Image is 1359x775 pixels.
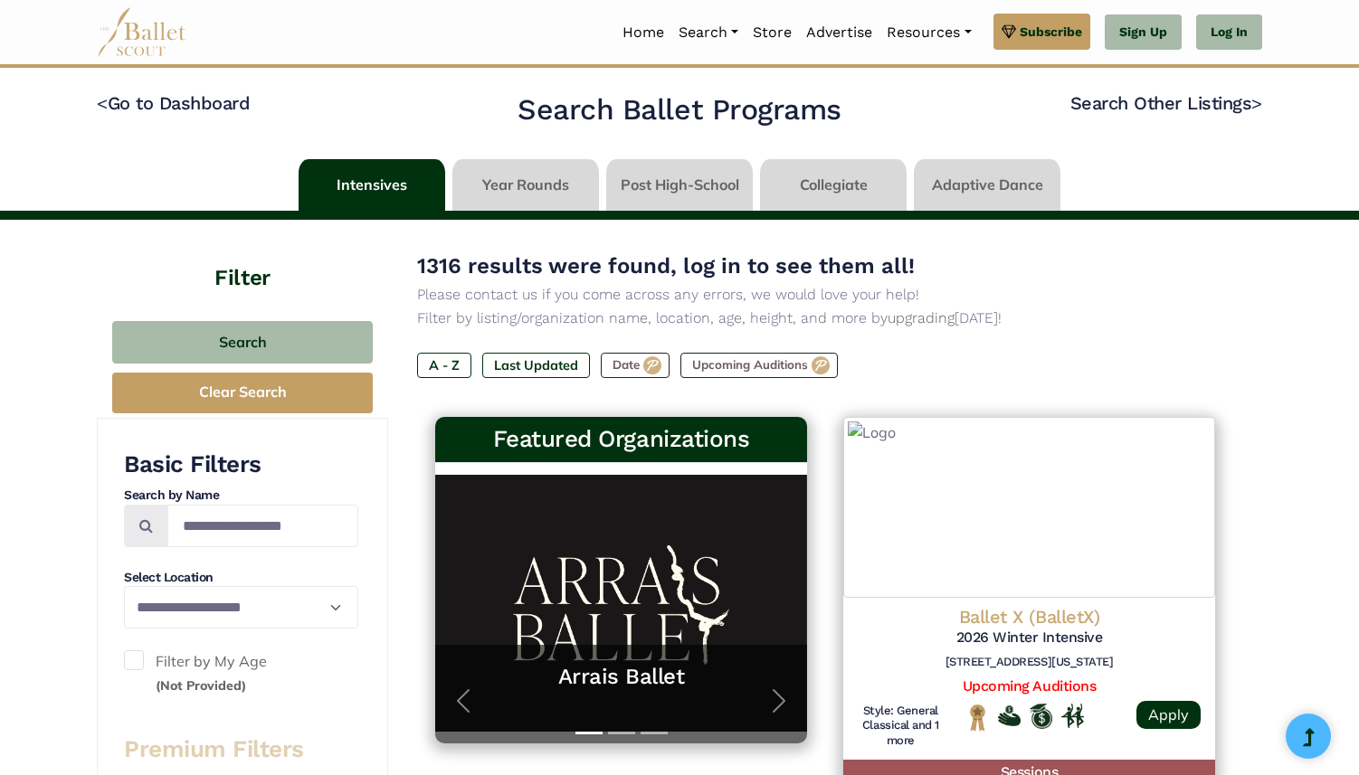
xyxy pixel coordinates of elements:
img: Offers Financial Aid [998,705,1021,725]
a: Advertise [799,14,879,52]
li: Post High-School [603,159,756,211]
a: Subscribe [993,14,1090,50]
a: Search [671,14,746,52]
img: gem.svg [1002,22,1016,42]
h4: Filter [97,220,388,294]
h3: Basic Filters [124,449,358,480]
code: < [97,91,108,114]
button: Slide 1 [575,723,603,743]
h4: Search by Name [124,487,358,505]
h5: 2026 Winter Intensive [858,629,1201,647]
img: Offers Scholarship [1030,704,1052,729]
label: Upcoming Auditions [680,353,838,378]
button: Search [112,321,373,364]
code: > [1251,91,1262,114]
label: Filter by My Age [124,650,358,696]
p: Filter by listing/organization name, location, age, height, and more by [DATE]! [417,307,1233,330]
h3: Featured Organizations [450,424,793,455]
h6: Style: General Classical and 1 more [858,704,944,750]
h4: Ballet X (BalletX) [858,605,1201,629]
a: Sign Up [1105,14,1182,51]
span: Subscribe [1020,22,1082,42]
li: Year Rounds [449,159,603,211]
h4: Select Location [124,569,358,587]
a: upgrading [888,309,955,326]
button: Slide 2 [608,723,635,743]
img: Logo [843,417,1215,598]
button: Slide 3 [641,723,668,743]
label: A - Z [417,353,471,378]
a: Resources [879,14,978,52]
button: Clear Search [112,373,373,413]
label: Last Updated [482,353,590,378]
h6: [STREET_ADDRESS][US_STATE] [858,655,1201,670]
h2: Search Ballet Programs [518,91,841,129]
input: Search by names... [167,505,358,547]
span: 1316 results were found, log in to see them all! [417,253,915,279]
img: In Person [1061,704,1084,727]
label: Date [601,353,670,378]
small: (Not Provided) [156,677,246,694]
li: Intensives [295,159,449,211]
a: Apply [1136,701,1201,729]
a: Arrais Ballet [453,663,789,691]
a: <Go to Dashboard [97,92,250,114]
a: Store [746,14,799,52]
h3: Premium Filters [124,734,358,765]
a: Home [615,14,671,52]
li: Collegiate [756,159,910,211]
a: Upcoming Auditions [963,677,1096,695]
a: Search Other Listings> [1070,92,1262,114]
li: Adaptive Dance [910,159,1064,211]
p: Please contact us if you come across any errors, we would love your help! [417,283,1233,307]
a: Log In [1196,14,1262,51]
img: National [966,704,989,732]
